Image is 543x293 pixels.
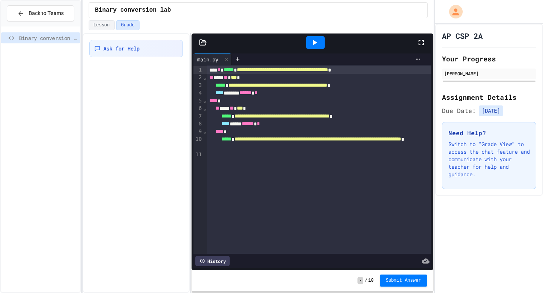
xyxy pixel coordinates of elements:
span: Fold line [203,105,207,111]
span: Submit Answer [386,278,421,284]
button: Grade [116,20,140,30]
h1: AP CSP 2A [442,31,483,41]
span: Due Date: [442,106,476,115]
div: 4 [193,89,203,97]
span: [DATE] [479,105,503,116]
div: 1 [193,66,203,74]
div: 2 [193,74,203,81]
div: 11 [193,151,203,159]
h2: Your Progress [442,53,536,64]
span: Ask for Help [103,45,140,52]
span: 10 [368,278,374,284]
button: Back to Teams [7,5,74,21]
div: main.py [193,53,232,65]
div: main.py [193,55,222,63]
span: Fold line [203,75,207,81]
div: 7 [193,113,203,120]
span: Back to Teams [29,9,64,17]
div: 8 [193,120,203,128]
div: 3 [193,82,203,89]
div: History [195,256,230,266]
div: 9 [193,128,203,136]
span: / [365,278,367,284]
span: Binary conversion lab [95,6,171,15]
span: Binary conversion lab [19,34,77,42]
span: Fold line [203,128,207,134]
span: Fold line [203,98,207,104]
div: [PERSON_NAME] [444,70,534,77]
div: 5 [193,97,203,105]
span: - [357,277,363,284]
button: Submit Answer [380,275,427,287]
div: 10 [193,136,203,151]
button: Lesson [89,20,115,30]
div: My Account [441,3,465,20]
div: 6 [193,105,203,112]
h2: Assignment Details [442,92,536,102]
h3: Need Help? [448,128,530,137]
p: Switch to "Grade View" to access the chat feature and communicate with your teacher for help and ... [448,140,530,178]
